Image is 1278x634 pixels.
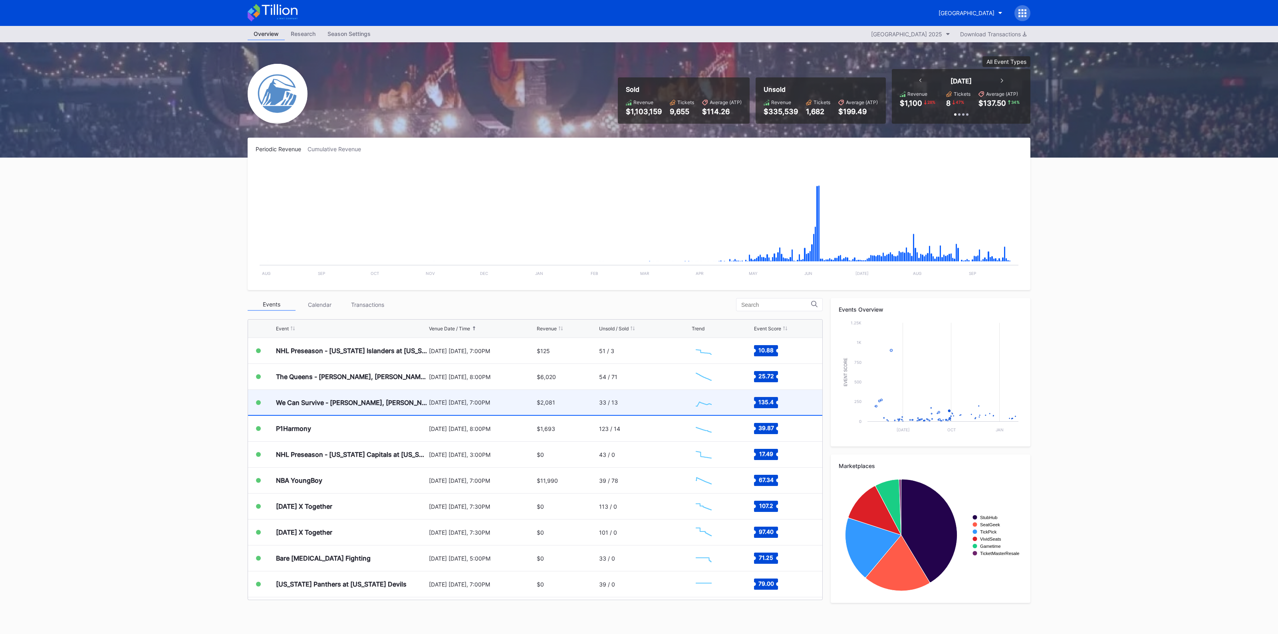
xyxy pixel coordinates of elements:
text: May [749,271,758,276]
div: 39 / 0 [599,581,615,588]
text: Aug [913,271,921,276]
svg: Chart title [692,341,716,361]
div: Marketplaces [839,462,1022,469]
div: 39 / 78 [599,477,618,484]
div: NHL Preseason - [US_STATE] Islanders at [US_STATE] Devils [276,347,427,355]
div: Transactions [343,298,391,311]
div: Calendar [296,298,343,311]
text: 750 [854,360,861,365]
div: 113 / 0 [599,503,617,510]
div: $1,103,159 [626,107,662,116]
text: Gametime [980,544,1001,549]
a: Overview [248,28,285,40]
div: Events [248,298,296,311]
div: $125 [537,348,550,354]
div: Venue Date / Time [429,326,470,332]
div: $0 [537,529,544,536]
div: [DATE] X Together [276,502,332,510]
div: [GEOGRAPHIC_DATA] [939,10,994,16]
svg: Chart title [839,319,1022,438]
div: Tickets [677,99,694,105]
text: 71.25 [759,554,773,561]
div: 51 / 3 [599,348,614,354]
text: VividSeats [980,537,1001,541]
text: Dec [480,271,488,276]
div: Event Score [754,326,781,332]
div: [DATE] X Together [276,528,332,536]
input: Search [741,302,811,308]
text: 250 [854,399,861,404]
div: Average (ATP) [846,99,878,105]
div: 123 / 14 [599,425,620,432]
div: 33 / 0 [599,555,615,562]
div: NBA YoungBoy [276,476,322,484]
div: [DATE] [DATE], 7:30PM [429,503,535,510]
text: 67.34 [758,476,773,483]
text: StubHub [980,515,998,520]
div: Unsold / Sold [599,326,629,332]
img: Devils-Logo.png [248,64,308,124]
text: 25.72 [758,373,774,379]
div: $11,990 [537,477,558,484]
div: 47 % [955,99,965,105]
div: Revenue [907,91,927,97]
text: 1k [857,340,861,345]
div: $2,081 [537,399,555,406]
text: Sep [969,271,976,276]
div: 8 [946,99,951,107]
div: $114.26 [702,107,742,116]
text: Oct [371,271,379,276]
div: $0 [537,555,544,562]
svg: Chart title [692,496,716,516]
div: 101 / 0 [599,529,617,536]
div: $6,020 [537,373,556,380]
text: Feb [591,271,598,276]
div: Cumulative Revenue [308,146,367,152]
text: Event Score [843,357,848,386]
div: [DATE] [DATE], 7:00PM [429,348,535,354]
button: [GEOGRAPHIC_DATA] 2025 [867,29,954,40]
div: Trend [692,326,704,332]
text: 1.25k [851,320,861,325]
text: 97.40 [758,528,773,535]
svg: Chart title [692,419,716,438]
button: [GEOGRAPHIC_DATA] [933,6,1008,20]
div: [DATE] [DATE], 7:30PM [429,529,535,536]
div: $335,539 [764,107,798,116]
div: [DATE] [DATE], 7:00PM [429,477,535,484]
div: Revenue [633,99,653,105]
div: [DATE] [951,77,972,85]
text: Aug [262,271,270,276]
div: Events Overview [839,306,1022,313]
svg: Chart title [692,367,716,387]
text: 107.2 [759,502,773,509]
svg: Chart title [692,444,716,464]
div: Sold [626,85,742,93]
div: $199.49 [838,107,878,116]
div: 9,655 [670,107,694,116]
text: Nov [426,271,435,276]
div: Revenue [771,99,791,105]
svg: Chart title [256,162,1022,282]
button: All Event Types [982,56,1030,67]
div: $1,693 [537,425,555,432]
text: 79.00 [758,580,774,587]
div: [DATE] [DATE], 3:00PM [429,451,535,458]
svg: Chart title [692,574,716,594]
text: Mar [640,271,649,276]
div: NHL Preseason - [US_STATE] Capitals at [US_STATE] Devils (Split Squad) [276,450,427,458]
text: SeatGeek [980,522,1000,527]
div: Tickets [814,99,830,105]
div: Average (ATP) [710,99,742,105]
div: [DATE] [DATE], 8:00PM [429,373,535,380]
text: TicketMasterResale [980,551,1019,556]
div: [DATE] [DATE], 5:00PM [429,555,535,562]
div: Research [285,28,321,40]
div: 34 % [1010,99,1020,105]
div: $0 [537,451,544,458]
div: 43 / 0 [599,451,615,458]
div: 28 % [927,99,936,105]
a: Season Settings [321,28,377,40]
div: All Event Types [986,58,1026,65]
